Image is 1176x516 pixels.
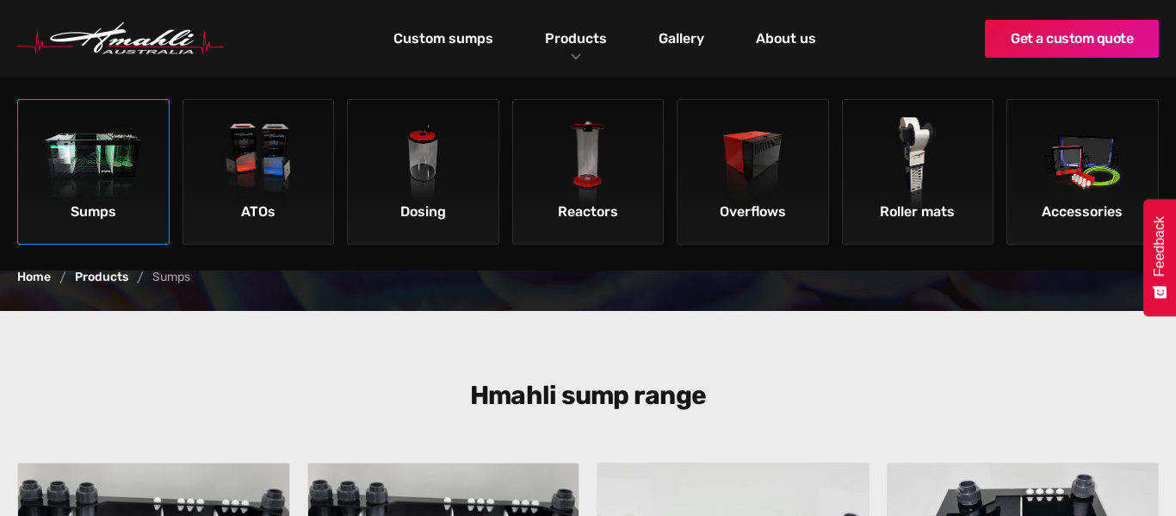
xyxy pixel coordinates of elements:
div: Accessories [1012,197,1153,227]
a: OverflowsOverflows [677,99,828,245]
img: ATOs [210,117,307,214]
img: Accessories [1034,117,1131,214]
span: Feedback [1152,216,1167,277]
a: DosingDosing [347,99,498,245]
img: Overflows [704,117,802,214]
h3: Hmahli sump range [257,380,919,411]
div: Roller mats [847,197,988,227]
a: SumpsSumps [17,99,169,245]
a: home [17,22,224,55]
div: Dosing [352,197,493,227]
a: Gallery [654,24,709,53]
div: Sumps [152,271,190,283]
img: Roller mats [870,117,967,214]
button: Feedback - Show survey [1143,199,1176,316]
div: Sumps [22,197,164,227]
img: Sumps [45,117,142,214]
img: Dosing [374,117,472,214]
div: Reactors [517,197,659,227]
a: Roller matsRoller mats [842,99,993,245]
a: AccessoriesAccessories [1006,99,1158,245]
a: Home [17,271,51,283]
a: About us [752,24,820,53]
a: ATOsATOs [183,99,334,245]
a: Custom sumps [389,24,498,53]
img: Reactors [540,117,637,214]
a: Get a custom quote [985,20,1159,58]
div: ATOs [188,197,329,227]
img: Hmahli Australia Logo [17,22,224,55]
div: Overflows [682,197,823,227]
a: Products [75,271,128,283]
a: Products [541,26,611,51]
a: ReactorsReactors [512,99,664,245]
